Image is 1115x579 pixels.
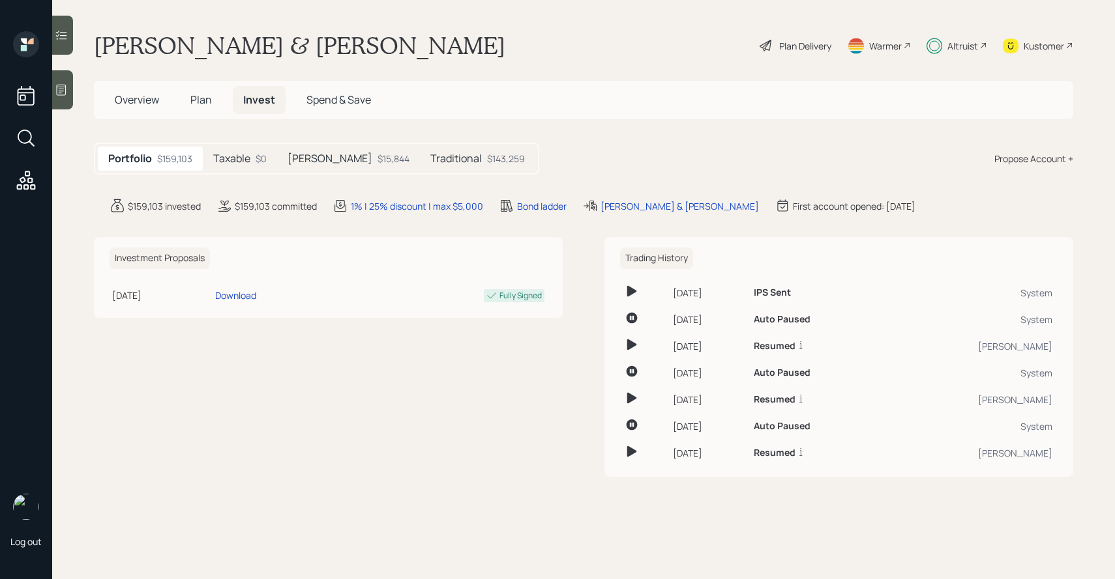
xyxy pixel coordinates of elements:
div: System [891,366,1052,380]
div: Fully Signed [499,290,542,302]
div: System [891,419,1052,433]
h6: Resumed [754,394,795,405]
h5: Portfolio [108,152,152,165]
div: Log out [10,535,42,548]
div: Download [215,289,256,302]
div: [DATE] [673,446,743,460]
div: [PERSON_NAME] & [PERSON_NAME] [601,199,759,213]
h6: Auto Paused [754,367,810,378]
h6: Investment Proposals [110,247,210,269]
h6: Resumed [754,341,795,352]
div: [DATE] [673,419,743,433]
h5: [PERSON_NAME] [288,152,372,165]
div: Plan Delivery [779,39,831,53]
div: [PERSON_NAME] [891,446,1052,460]
div: Kustomer [1024,39,1064,53]
div: $159,103 invested [128,199,201,213]
span: Invest [243,92,275,107]
div: [DATE] [673,313,743,326]
div: [PERSON_NAME] [891,339,1052,353]
div: Bond ladder [517,199,567,213]
div: [DATE] [112,289,210,302]
div: [DATE] [673,366,743,380]
div: $159,103 [157,152,192,165]
div: Propose Account + [994,152,1073,165]
div: [PERSON_NAME] [891,393,1052,406]
div: $15,844 [378,152,409,165]
h6: Resumed [754,447,795,459]
span: Plan [190,92,212,107]
span: Overview [115,92,159,107]
img: sami-boghos-headshot.png [13,494,39,520]
span: Spend & Save [306,92,371,107]
div: System [891,286,1052,300]
div: $0 [256,152,267,165]
div: 1% | 25% discount | max $5,000 [351,199,483,213]
h6: Trading History [620,247,693,269]
div: First account opened: [DATE] [793,199,915,213]
div: [DATE] [673,339,743,353]
h5: Traditional [430,152,482,165]
div: Warmer [869,39,902,53]
h5: Taxable [213,152,250,165]
div: $143,259 [487,152,525,165]
h6: Auto Paused [754,421,810,432]
div: Altruist [947,39,978,53]
div: [DATE] [673,393,743,406]
div: [DATE] [673,286,743,300]
h6: IPS Sent [754,287,791,298]
h6: Auto Paused [754,314,810,325]
div: $159,103 committed [235,199,317,213]
div: System [891,313,1052,326]
h1: [PERSON_NAME] & [PERSON_NAME] [94,31,505,60]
